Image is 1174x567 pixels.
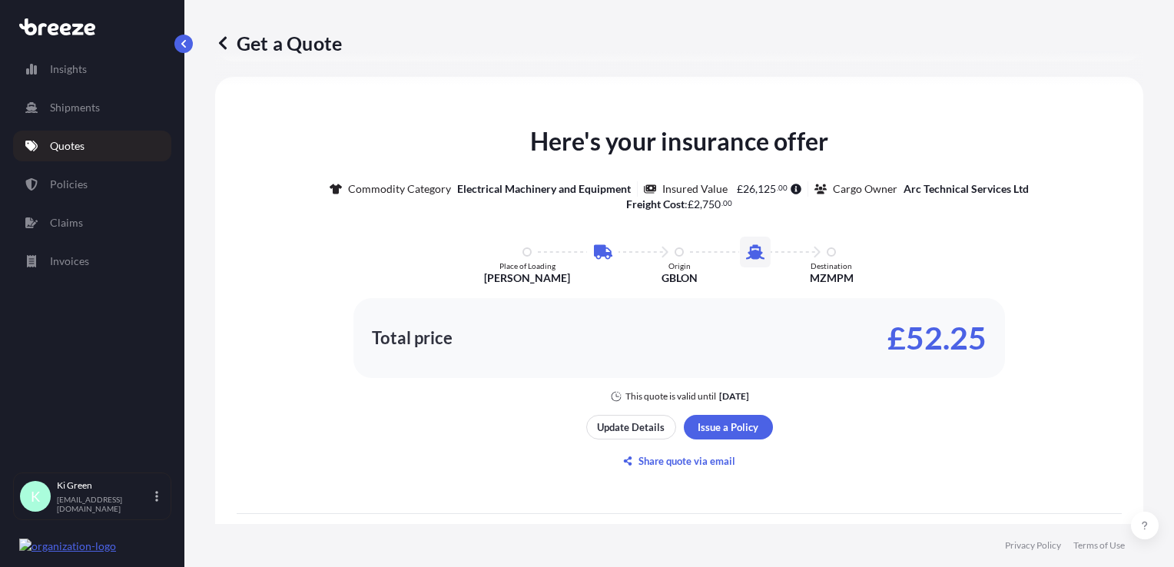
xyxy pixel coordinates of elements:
[743,184,755,194] span: 26
[887,326,987,350] p: £52.25
[13,246,171,277] a: Invoices
[811,261,852,270] p: Destination
[904,181,1029,197] p: Arc Technical Services Ltd
[50,138,85,154] p: Quotes
[833,181,897,197] p: Cargo Owner
[688,199,694,210] span: £
[13,92,171,123] a: Shipments
[638,453,735,469] p: Share quote via email
[50,100,100,115] p: Shipments
[13,207,171,238] a: Claims
[372,330,453,346] p: Total price
[50,61,87,77] p: Insights
[19,539,116,554] img: organization-logo
[50,254,89,269] p: Invoices
[626,197,685,211] b: Freight Cost
[484,270,570,286] p: [PERSON_NAME]
[625,390,716,403] p: This quote is valid until
[723,201,732,206] span: 00
[755,184,758,194] span: ,
[586,415,676,439] button: Update Details
[777,185,778,191] span: .
[758,184,776,194] span: 125
[499,261,555,270] p: Place of Loading
[702,199,721,210] span: 750
[530,123,828,160] p: Here's your insurance offer
[215,31,342,55] p: Get a Quote
[626,197,733,212] p: :
[50,177,88,192] p: Policies
[57,479,152,492] p: Ki Green
[57,495,152,513] p: [EMAIL_ADDRESS][DOMAIN_NAME]
[457,181,631,197] p: Electrical Machinery and Equipment
[662,270,698,286] p: GBLON
[13,169,171,200] a: Policies
[698,419,758,435] p: Issue a Policy
[737,184,743,194] span: £
[50,215,83,230] p: Claims
[13,54,171,85] a: Insights
[1005,539,1061,552] a: Privacy Policy
[694,199,700,210] span: 2
[255,520,1103,557] div: Main Exclusions
[1073,539,1125,552] a: Terms of Use
[778,185,788,191] span: 00
[719,390,749,403] p: [DATE]
[700,199,702,210] span: ,
[721,201,723,206] span: .
[597,419,665,435] p: Update Details
[348,181,451,197] p: Commodity Category
[662,181,728,197] p: Insured Value
[13,131,171,161] a: Quotes
[684,415,773,439] button: Issue a Policy
[810,270,854,286] p: MZMPM
[586,449,773,473] button: Share quote via email
[668,261,691,270] p: Origin
[31,489,40,504] span: K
